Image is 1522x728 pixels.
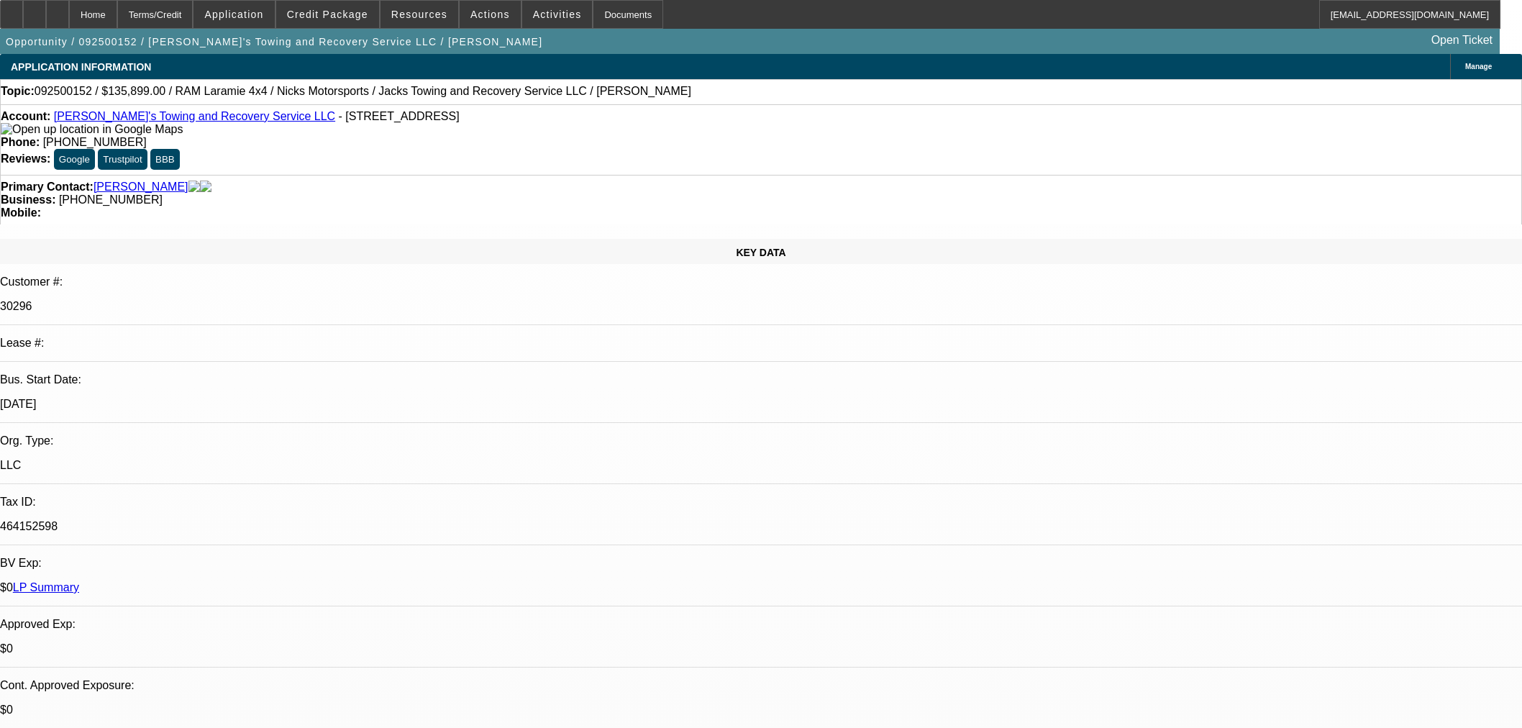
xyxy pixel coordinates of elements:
button: Trustpilot [98,149,147,170]
button: Activities [522,1,593,28]
button: Application [193,1,274,28]
strong: Phone: [1,136,40,148]
span: [PHONE_NUMBER] [59,194,163,206]
span: [PHONE_NUMBER] [43,136,147,148]
button: Actions [460,1,521,28]
span: 092500152 / $135,899.00 / RAM Laramie 4x4 / Nicks Motorsports / Jacks Towing and Recovery Service... [35,85,691,98]
span: - [STREET_ADDRESS] [339,110,460,122]
button: BBB [150,149,180,170]
span: Credit Package [287,9,368,20]
strong: Primary Contact: [1,181,94,194]
a: View Google Maps [1,123,183,135]
span: Activities [533,9,582,20]
strong: Topic: [1,85,35,98]
span: KEY DATA [736,247,785,258]
img: linkedin-icon.png [200,181,211,194]
strong: Business: [1,194,55,206]
strong: Reviews: [1,153,50,165]
img: facebook-icon.png [188,181,200,194]
strong: Account: [1,110,50,122]
a: [PERSON_NAME] [94,181,188,194]
button: Google [54,149,95,170]
a: [PERSON_NAME]'s Towing and Recovery Service LLC [54,110,335,122]
span: Application [204,9,263,20]
button: Resources [380,1,458,28]
span: APPLICATION INFORMATION [11,61,151,73]
strong: Mobile: [1,206,41,219]
span: Actions [470,9,510,20]
span: Manage [1465,63,1492,70]
a: Open Ticket [1426,28,1498,53]
span: Opportunity / 092500152 / [PERSON_NAME]'s Towing and Recovery Service LLC / [PERSON_NAME] [6,36,542,47]
span: Resources [391,9,447,20]
a: LP Summary [13,581,79,593]
img: Open up location in Google Maps [1,123,183,136]
button: Credit Package [276,1,379,28]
